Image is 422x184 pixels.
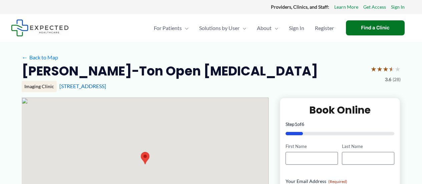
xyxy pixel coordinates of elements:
[377,63,383,75] span: ★
[346,20,405,35] a: Find a Clinic
[22,63,318,79] h2: [PERSON_NAME]-Ton Open [MEDICAL_DATA]
[257,16,272,40] span: About
[393,75,401,84] span: (28)
[148,16,339,40] nav: Primary Site Navigation
[22,54,28,60] span: ←
[240,16,246,40] span: Menu Toggle
[363,3,386,11] a: Get Access
[194,16,252,40] a: Solutions by UserMenu Toggle
[383,63,389,75] span: ★
[391,3,405,11] a: Sign In
[286,104,395,117] h2: Book Online
[389,63,395,75] span: ★
[284,16,310,40] a: Sign In
[289,16,304,40] span: Sign In
[310,16,339,40] a: Register
[22,81,57,92] div: Imaging Clinic
[286,143,338,150] label: First Name
[385,75,391,84] span: 3.6
[315,16,334,40] span: Register
[286,122,395,127] p: Step of
[252,16,284,40] a: AboutMenu Toggle
[59,83,106,89] a: [STREET_ADDRESS]
[199,16,240,40] span: Solutions by User
[328,179,347,184] span: (Required)
[295,121,297,127] span: 1
[371,63,377,75] span: ★
[11,19,69,36] img: Expected Healthcare Logo - side, dark font, small
[154,16,182,40] span: For Patients
[302,121,304,127] span: 6
[334,3,358,11] a: Learn More
[148,16,194,40] a: For PatientsMenu Toggle
[395,63,401,75] span: ★
[22,52,58,62] a: ←Back to Map
[342,143,394,150] label: Last Name
[182,16,188,40] span: Menu Toggle
[271,4,329,10] strong: Providers, Clinics, and Staff:
[272,16,278,40] span: Menu Toggle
